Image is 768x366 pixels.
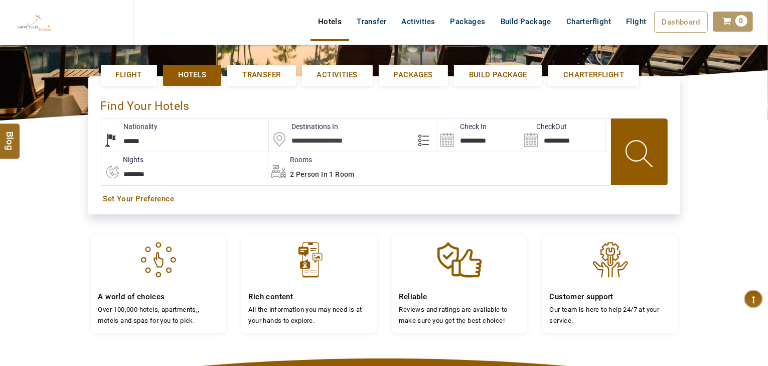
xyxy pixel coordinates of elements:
[242,70,280,80] span: Transfer
[469,70,527,80] span: Build Package
[4,132,17,140] span: Blog
[290,170,355,178] span: 2 Person in 1 Room
[379,65,448,85] a: Packages
[103,194,665,204] a: Set Your Preference
[302,65,373,85] a: Activities
[249,304,369,326] p: All the information you may need is at your hands to explore.
[735,15,747,27] span: 0
[317,70,358,80] span: Activities
[311,12,349,32] a: Hotels
[626,17,646,27] span: Flight
[550,304,670,326] p: Our team is here to help 24/7 at your service.
[559,12,619,32] a: Charterflight
[8,4,61,42] img: The Royal Line Holidays
[550,292,670,302] h4: Customer support
[394,12,443,32] a: Activities
[98,304,219,326] p: Over 100,000 hotels, apartments,, motels and spas for you to pick.
[163,65,221,85] a: Hotels
[98,292,219,302] h4: A world of choices
[101,155,144,165] label: nights
[267,155,312,165] label: Rooms
[249,292,369,302] h4: Rich content
[493,12,559,32] a: Build Package
[619,12,654,22] a: Flight
[227,65,295,85] a: Transfer
[101,89,668,118] div: Find Your Hotels
[437,121,487,132] label: Check In
[713,12,753,32] a: 0
[399,304,520,326] p: Reviews and ratings are available to make sure you get the best choice!
[178,70,206,80] span: Hotels
[521,121,567,132] label: CheckOut
[269,121,338,132] label: Destinations In
[548,65,639,85] a: Charterflight
[563,70,624,80] span: Charterflight
[399,292,520,302] h4: Reliable
[349,12,394,32] a: Transfer
[443,12,493,32] a: Packages
[101,121,158,132] label: Nationality
[662,18,700,27] span: Dashboard
[437,119,521,152] input: Search
[394,70,433,80] span: Packages
[566,17,611,26] span: Charterflight
[101,65,157,85] a: Flight
[521,119,605,152] input: Search
[116,70,142,80] span: Flight
[454,65,542,85] a: Build Package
